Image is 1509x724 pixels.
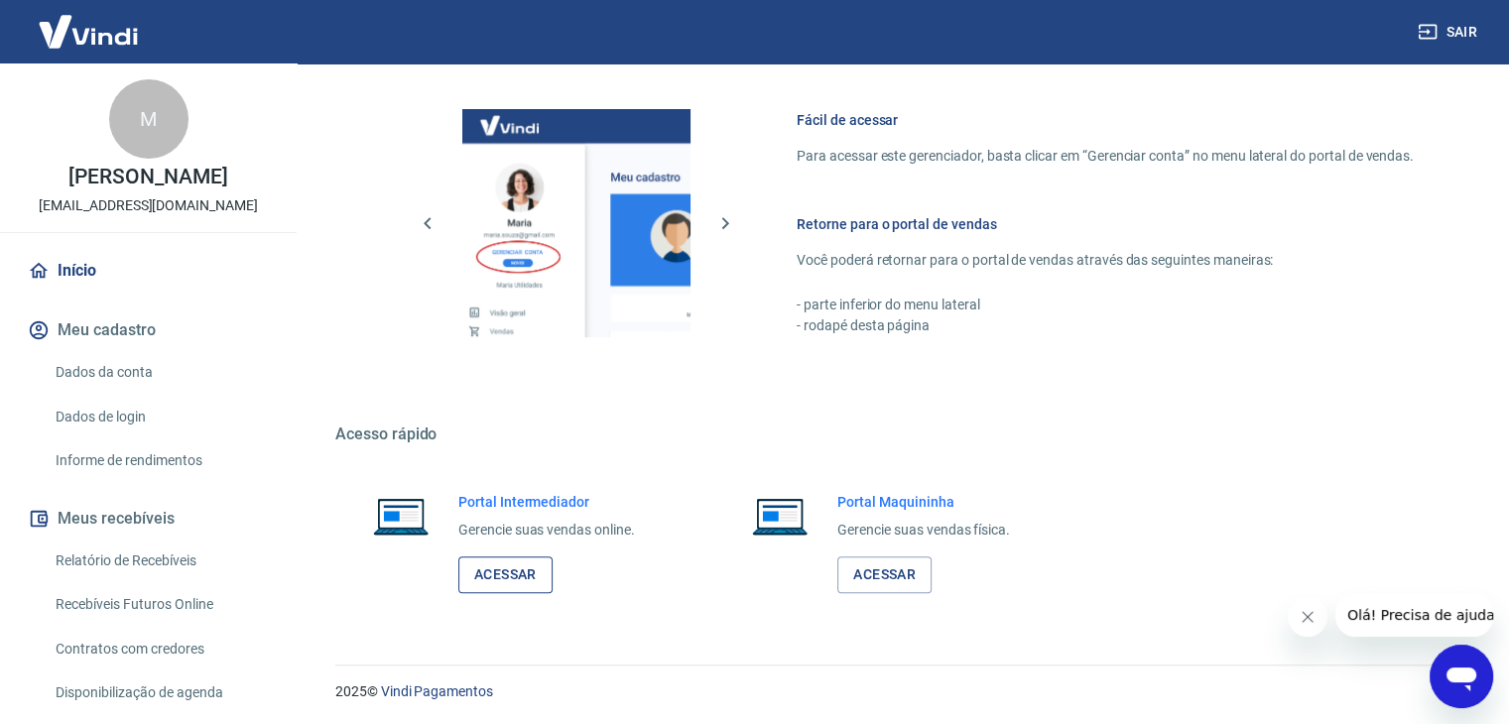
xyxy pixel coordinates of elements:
h6: Retorne para o portal de vendas [797,214,1414,234]
a: Contratos com credores [48,629,273,669]
img: Imagem da dashboard mostrando o botão de gerenciar conta na sidebar no lado esquerdo [462,109,691,337]
p: [EMAIL_ADDRESS][DOMAIN_NAME] [39,195,258,216]
iframe: Message from company [1335,593,1493,637]
button: Meus recebíveis [24,497,273,541]
a: Dados da conta [48,352,273,393]
a: Relatório de Recebíveis [48,541,273,581]
button: Sair [1414,14,1485,51]
img: Imagem de um notebook aberto [359,492,442,540]
a: Início [24,249,273,293]
img: Vindi [24,1,153,61]
p: - rodapé desta página [797,315,1414,336]
p: Gerencie suas vendas online. [458,520,635,541]
p: Você poderá retornar para o portal de vendas através das seguintes maneiras: [797,250,1414,271]
iframe: Button to launch messaging window [1430,645,1493,708]
a: Vindi Pagamentos [381,683,493,699]
a: Informe de rendimentos [48,440,273,481]
div: M [109,79,189,159]
a: Acessar [458,556,553,593]
a: Recebíveis Futuros Online [48,584,273,625]
a: Acessar [837,556,932,593]
img: Imagem de um notebook aberto [738,492,821,540]
p: 2025 © [335,681,1461,702]
iframe: Close message [1288,597,1327,637]
p: [PERSON_NAME] [68,167,227,187]
p: Gerencie suas vendas física. [837,520,1010,541]
p: Para acessar este gerenciador, basta clicar em “Gerenciar conta” no menu lateral do portal de ven... [797,146,1414,167]
button: Meu cadastro [24,308,273,352]
a: Dados de login [48,397,273,437]
h5: Acesso rápido [335,424,1461,444]
h6: Portal Intermediador [458,492,635,512]
h6: Portal Maquininha [837,492,1010,512]
a: Disponibilização de agenda [48,672,273,713]
p: - parte inferior do menu lateral [797,295,1414,315]
h6: Fácil de acessar [797,110,1414,130]
span: Olá! Precisa de ajuda? [12,14,167,30]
